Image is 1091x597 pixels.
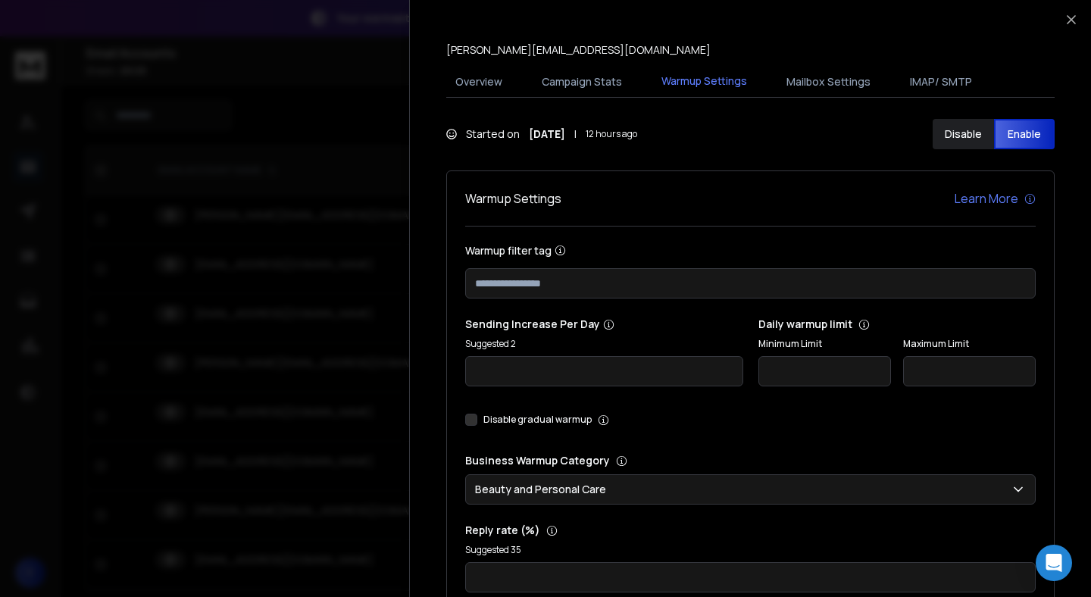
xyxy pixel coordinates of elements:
button: Disable [933,119,994,149]
label: Warmup filter tag [465,245,1036,256]
button: Enable [994,119,1055,149]
button: Campaign Stats [533,65,631,98]
p: Daily warmup limit [758,317,1036,332]
div: Open Intercom Messenger [1036,545,1072,581]
p: Business Warmup Category [465,453,1036,468]
span: | [574,127,577,142]
p: Beauty and Personal Care [475,482,612,497]
label: Disable gradual warmup [483,414,592,426]
button: Overview [446,65,511,98]
p: Reply rate (%) [465,523,1036,538]
a: Learn More [955,189,1036,208]
strong: [DATE] [529,127,565,142]
p: Suggested 35 [465,544,1036,556]
button: Mailbox Settings [777,65,880,98]
button: DisableEnable [933,119,1055,149]
span: 12 hours ago [586,128,637,140]
button: Warmup Settings [652,64,756,99]
p: Suggested 2 [465,338,743,350]
button: IMAP/ SMTP [901,65,981,98]
label: Minimum Limit [758,338,891,350]
div: Started on [446,127,637,142]
p: [PERSON_NAME][EMAIL_ADDRESS][DOMAIN_NAME] [446,42,711,58]
p: Sending Increase Per Day [465,317,743,332]
label: Maximum Limit [903,338,1036,350]
h1: Warmup Settings [465,189,561,208]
